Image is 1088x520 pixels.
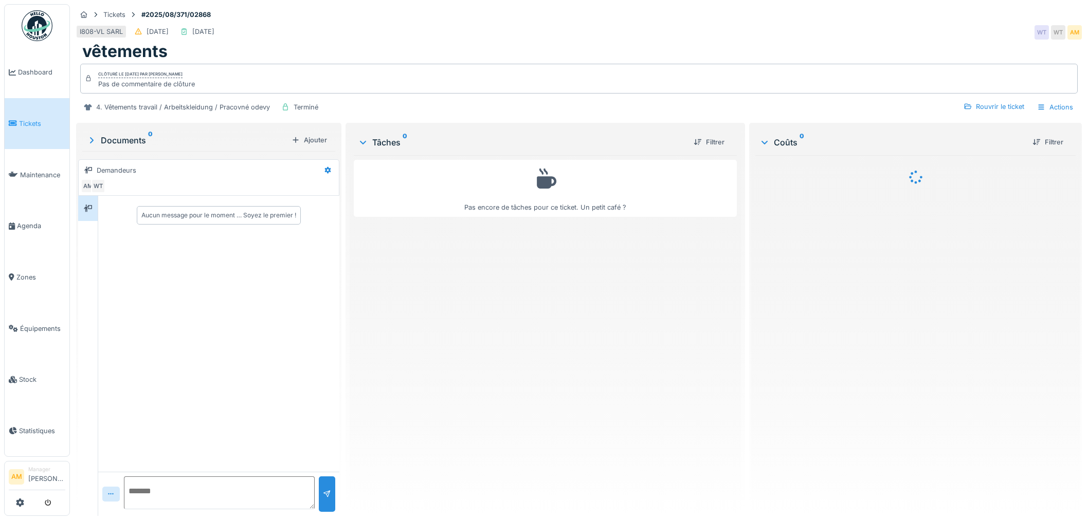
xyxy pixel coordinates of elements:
div: AM [1067,25,1082,40]
a: Statistiques [5,405,69,457]
li: AM [9,469,24,485]
a: Tickets [5,98,69,150]
div: I808-VL SARL [80,27,123,36]
div: Tickets [103,10,125,20]
a: Maintenance [5,149,69,200]
strong: #2025/08/371/02868 [137,10,215,20]
a: Dashboard [5,47,69,98]
a: Équipements [5,303,69,354]
div: WT [1051,25,1065,40]
sup: 0 [800,136,804,148]
div: Filtrer [1028,135,1067,149]
div: Rouvrir le ticket [959,100,1028,114]
li: [PERSON_NAME] [28,466,65,488]
div: Tâches [358,136,686,148]
div: [DATE] [147,27,169,36]
div: Aucun message pour le moment … Soyez le premier ! [141,211,296,220]
a: AM Manager[PERSON_NAME] [9,466,65,490]
div: Ajouter [287,133,331,147]
a: Agenda [5,200,69,252]
div: Documents [86,134,287,146]
span: Agenda [17,221,65,231]
span: Maintenance [20,170,65,180]
div: WT [91,179,105,193]
div: [DATE] [192,27,214,36]
span: Dashboard [18,67,65,77]
a: Zones [5,252,69,303]
div: Manager [28,466,65,473]
h1: vêtements [82,42,168,61]
div: Actions [1032,100,1078,115]
div: Pas de commentaire de clôture [98,79,195,89]
div: AM [81,179,95,193]
span: Stock [19,375,65,384]
span: Zones [16,272,65,282]
sup: 0 [403,136,407,148]
a: Stock [5,354,69,405]
div: Terminé [294,102,318,112]
sup: 0 [148,134,153,146]
div: 4. Vêtements travail / Arbeitskleidung / Pracovné odevy [96,102,270,112]
div: WT [1035,25,1049,40]
div: Coûts [759,136,1024,148]
div: Demandeurs [97,165,136,175]
img: Badge_color-CXgf-gQk.svg [22,10,52,41]
div: Filtrer [690,135,729,149]
div: Clôturé le [DATE] par [PERSON_NAME] [98,71,183,78]
span: Statistiques [19,426,65,436]
span: Tickets [19,119,65,128]
span: Équipements [20,324,65,333]
div: Pas encore de tâches pour ce ticket. Un petit café ? [360,164,731,212]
